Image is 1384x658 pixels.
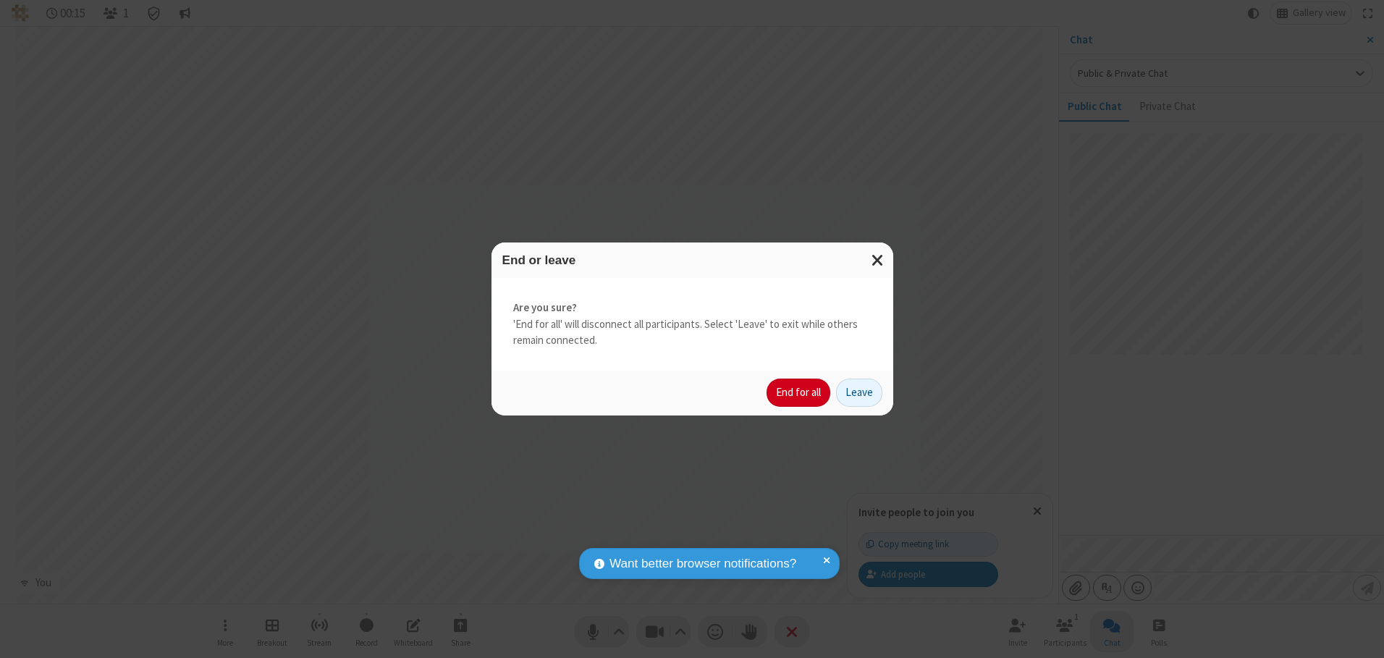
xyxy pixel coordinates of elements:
h3: End or leave [502,253,882,267]
strong: Are you sure? [513,300,872,316]
button: End for all [767,379,830,408]
button: Close modal [863,242,893,278]
div: 'End for all' will disconnect all participants. Select 'Leave' to exit while others remain connec... [491,278,893,371]
button: Leave [836,379,882,408]
span: Want better browser notifications? [609,554,796,573]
